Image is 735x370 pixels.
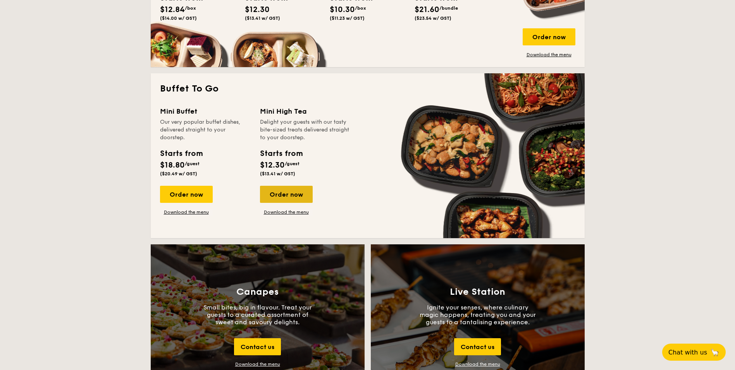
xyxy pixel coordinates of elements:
[523,52,575,58] a: Download the menu
[454,338,501,355] div: Contact us
[234,338,281,355] div: Contact us
[260,161,285,170] span: $12.30
[160,83,575,95] h2: Buffet To Go
[160,16,197,21] span: ($14.00 w/ GST)
[160,118,251,142] div: Our very popular buffet dishes, delivered straight to your doorstep.
[415,16,451,21] span: ($23.54 w/ GST)
[450,287,505,297] h3: Live Station
[330,16,365,21] span: ($11.23 w/ GST)
[260,209,313,215] a: Download the menu
[285,161,300,166] span: /guest
[236,287,279,297] h3: Canapes
[160,148,202,159] div: Starts from
[260,171,295,176] span: ($13.41 w/ GST)
[245,16,280,21] span: ($13.41 w/ GST)
[185,5,196,11] span: /box
[260,106,351,117] div: Mini High Tea
[160,209,213,215] a: Download the menu
[330,5,355,14] span: $10.30
[662,344,726,361] button: Chat with us🦙
[710,348,720,357] span: 🦙
[160,186,213,203] div: Order now
[160,161,185,170] span: $18.80
[420,304,536,326] p: Ignite your senses, where culinary magic happens, treating you and your guests to a tantalising e...
[523,28,575,45] div: Order now
[439,5,458,11] span: /bundle
[160,106,251,117] div: Mini Buffet
[185,161,200,166] span: /guest
[200,304,316,326] p: Small bites, big in flavour. Treat your guests to a curated assortment of sweet and savoury delig...
[668,349,707,356] span: Chat with us
[415,5,439,14] span: $21.60
[355,5,366,11] span: /box
[245,5,270,14] span: $12.30
[455,361,500,367] a: Download the menu
[160,5,185,14] span: $12.84
[260,118,351,142] div: Delight your guests with our tasty bite-sized treats delivered straight to your doorstep.
[235,361,280,367] div: Download the menu
[260,186,313,203] div: Order now
[160,171,197,176] span: ($20.49 w/ GST)
[260,148,302,159] div: Starts from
